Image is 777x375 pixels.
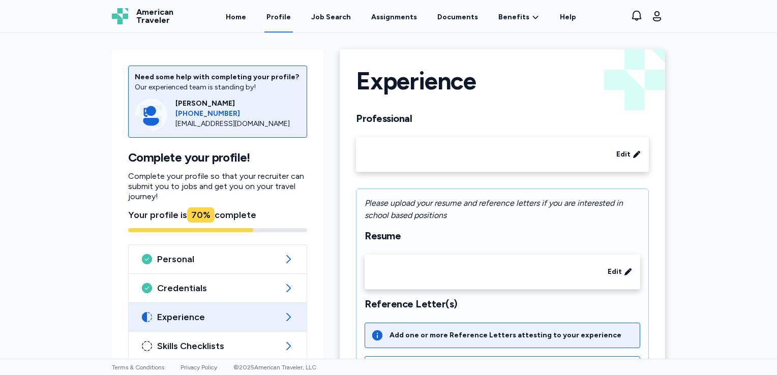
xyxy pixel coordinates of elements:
[233,364,316,371] span: © 2025 American Traveler, LLC
[498,12,529,22] span: Benefits
[365,255,640,290] div: Edit
[365,298,640,310] h2: Reference Letter(s)
[356,66,476,96] h1: Experience
[311,12,351,22] div: Job Search
[264,1,293,33] a: Profile
[498,12,540,22] a: Benefits
[608,267,622,277] span: Edit
[112,8,128,24] img: Logo
[157,282,278,294] span: Credentials
[616,149,631,160] span: Edit
[175,119,301,129] div: [EMAIL_ADDRESS][DOMAIN_NAME]
[157,253,278,265] span: Personal
[175,99,301,109] div: [PERSON_NAME]
[175,109,301,119] a: [PHONE_NUMBER]
[112,364,164,371] a: Terms & Conditions
[365,230,640,242] h2: Resume
[135,72,301,82] div: Need some help with completing your profile?
[181,364,217,371] a: Privacy Policy
[356,112,649,125] h2: Professional
[135,82,301,92] div: Our experienced team is standing by!
[128,150,307,165] h1: Complete your profile!
[136,8,173,24] span: American Traveler
[390,330,621,340] div: Add one or more Reference Letters attesting to your experience
[365,197,640,222] div: Please upload your resume and reference letters if you are interested in school based positions
[157,311,278,323] span: Experience
[157,340,278,352] span: Skills Checklists
[187,207,215,223] div: 70 %
[135,99,167,131] img: Consultant
[356,137,649,172] div: Edit
[128,171,307,202] p: Complete your profile so that your recruiter can submit you to jobs and get you on your travel jo...
[128,208,307,222] div: Your profile is complete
